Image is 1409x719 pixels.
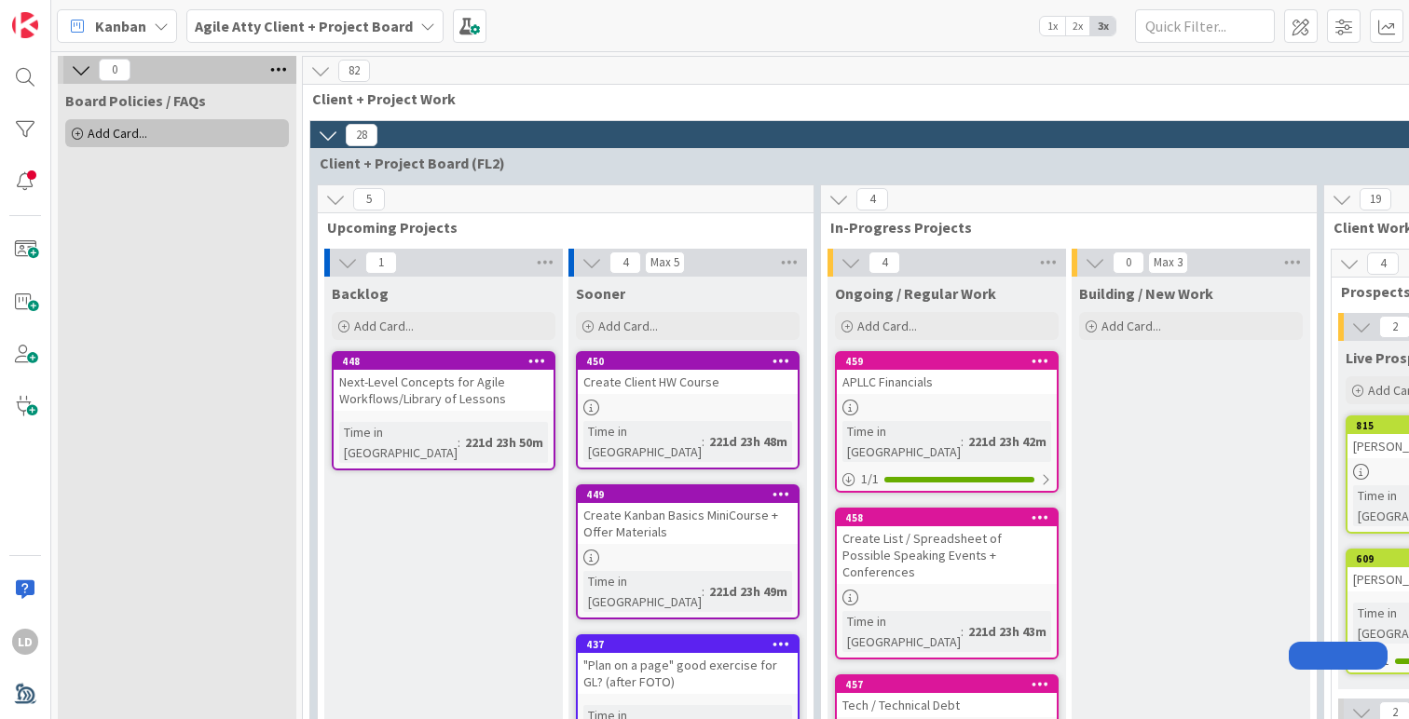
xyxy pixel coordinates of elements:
div: 221d 23h 49m [704,581,792,602]
div: 221d 23h 50m [460,432,548,453]
div: Time in [GEOGRAPHIC_DATA] [583,571,702,612]
div: 449Create Kanban Basics MiniCourse + Offer Materials [578,486,798,544]
span: Sooner [576,284,625,303]
img: Visit kanbanzone.com [12,12,38,38]
span: Add Card... [354,318,414,334]
div: 1/1 [837,468,1057,491]
span: 4 [856,188,888,210]
div: 450 [578,353,798,370]
div: 448 [334,353,554,370]
span: 19 [1360,188,1391,210]
div: 437 [586,638,798,651]
span: In-Progress Projects [830,218,1293,237]
span: 28 [346,124,377,146]
img: avatar [12,681,38,707]
div: 458 [845,511,1057,524]
span: Kanban [95,15,146,37]
div: 437"Plan on a page" good exercise for GL? (after FOTO) [578,636,798,694]
div: Max 3 [1154,258,1183,267]
span: Building / New Work [1079,284,1213,303]
div: LD [12,629,38,655]
div: Tech / Technical Debt [837,693,1057,717]
div: 459 [837,353,1057,370]
div: 221d 23h 48m [704,431,792,452]
div: 450Create Client HW Course [578,353,798,394]
span: : [702,581,704,602]
span: : [961,621,964,642]
span: Upcoming Projects [327,218,790,237]
div: 450 [586,355,798,368]
span: 1 / 1 [861,469,879,489]
span: 1 [365,251,397,274]
div: Time in [GEOGRAPHIC_DATA] [339,422,458,463]
div: Next-Level Concepts for Agile Workflows/Library of Lessons [334,370,554,411]
span: Backlog [332,284,389,303]
span: 4 [609,251,641,274]
span: 5 [353,188,385,210]
div: 457 [845,678,1057,691]
div: 457Tech / Technical Debt [837,676,1057,717]
div: 437 [578,636,798,653]
div: "Plan on a page" good exercise for GL? (after FOTO) [578,653,798,694]
div: 458Create List / Spreadsheet of Possible Speaking Events + Conferences [837,509,1057,584]
span: 3x [1090,17,1115,35]
span: 0 [1113,251,1144,274]
div: Max 5 [650,258,679,267]
div: 457 [837,676,1057,693]
span: 2x [1065,17,1090,35]
div: Create Client HW Course [578,370,798,394]
div: APLLC Financials [837,370,1057,394]
b: Agile Atty Client + Project Board [195,17,413,35]
span: Add Card... [857,318,917,334]
div: 221d 23h 43m [964,621,1051,642]
span: 1x [1040,17,1065,35]
div: Time in [GEOGRAPHIC_DATA] [842,421,961,462]
span: : [961,431,964,452]
span: Board Policies / FAQs [65,91,206,110]
div: Create Kanban Basics MiniCourse + Offer Materials [578,503,798,544]
div: Time in [GEOGRAPHIC_DATA] [842,611,961,652]
div: 458 [837,509,1057,526]
span: : [458,432,460,453]
div: 459APLLC Financials [837,353,1057,394]
div: 449 [586,488,798,501]
span: 82 [338,60,370,82]
span: 4 [1367,252,1399,275]
div: 448Next-Level Concepts for Agile Workflows/Library of Lessons [334,353,554,411]
span: Add Card... [1101,318,1161,334]
span: 0 [99,59,130,81]
div: Time in [GEOGRAPHIC_DATA] [583,421,702,462]
span: 4 [869,251,900,274]
span: : [702,431,704,452]
span: Ongoing / Regular Work [835,284,996,303]
div: 448 [342,355,554,368]
span: Add Card... [88,125,147,142]
span: Add Card... [598,318,658,334]
div: 449 [578,486,798,503]
input: Quick Filter... [1135,9,1275,43]
div: Create List / Spreadsheet of Possible Speaking Events + Conferences [837,526,1057,584]
div: 221d 23h 42m [964,431,1051,452]
div: 459 [845,355,1057,368]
